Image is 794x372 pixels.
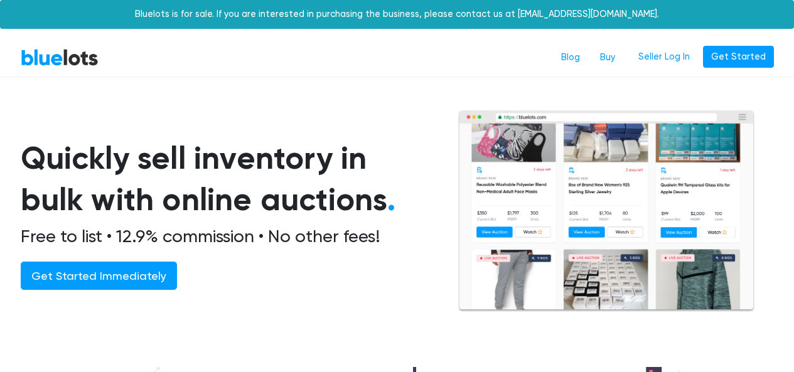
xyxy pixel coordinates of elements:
a: BlueLots [21,48,99,66]
h2: Free to list • 12.9% commission • No other fees! [21,226,427,247]
a: Get Started [703,46,774,68]
a: Buy [590,46,625,70]
img: browserlots-effe8949e13f0ae0d7b59c7c387d2f9fb811154c3999f57e71a08a1b8b46c466.png [458,110,755,312]
a: Seller Log In [630,46,698,68]
h1: Quickly sell inventory in bulk with online auctions [21,137,427,221]
a: Get Started Immediately [21,262,177,290]
a: Blog [551,46,590,70]
span: . [387,181,395,218]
